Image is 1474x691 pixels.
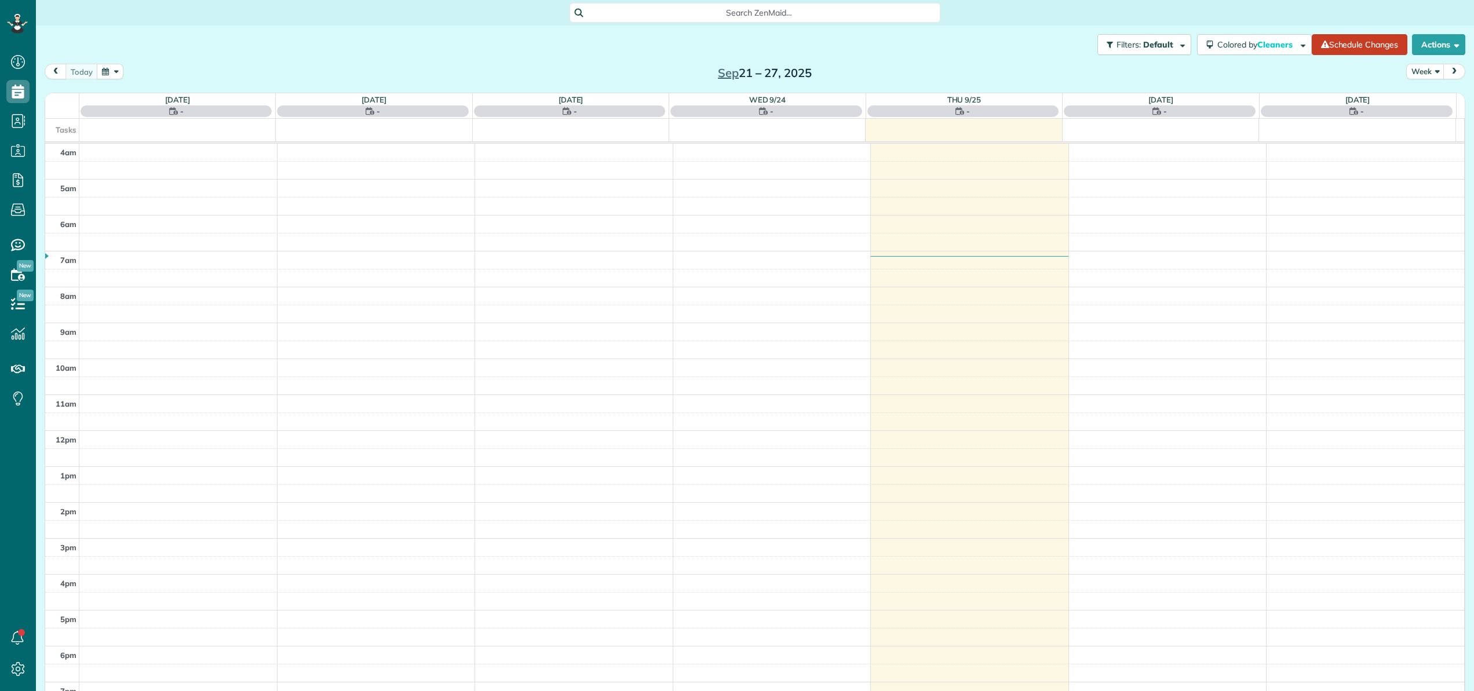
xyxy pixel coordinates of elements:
[60,471,76,480] span: 1pm
[770,105,774,117] span: -
[56,399,76,408] span: 11am
[1097,34,1191,55] button: Filters: Default
[17,290,34,301] span: New
[749,95,786,104] a: Wed 9/24
[60,220,76,229] span: 6am
[559,95,583,104] a: [DATE]
[60,579,76,588] span: 4pm
[1412,34,1465,55] button: Actions
[1148,95,1173,104] a: [DATE]
[60,507,76,516] span: 2pm
[1217,39,1297,50] span: Colored by
[718,65,739,80] span: Sep
[1443,64,1465,79] button: next
[947,95,982,104] a: Thu 9/25
[1117,39,1141,50] span: Filters:
[65,64,98,79] button: today
[1092,34,1191,55] a: Filters: Default
[56,125,76,134] span: Tasks
[1345,95,1370,104] a: [DATE]
[56,363,76,372] span: 10am
[362,95,386,104] a: [DATE]
[1360,105,1364,117] span: -
[1163,105,1167,117] span: -
[692,67,837,79] h2: 21 – 27, 2025
[1312,34,1407,55] a: Schedule Changes
[1257,39,1294,50] span: Cleaners
[377,105,380,117] span: -
[60,615,76,624] span: 5pm
[60,543,76,552] span: 3pm
[1197,34,1312,55] button: Colored byCleaners
[60,291,76,301] span: 8am
[1406,64,1444,79] button: Week
[56,435,76,444] span: 12pm
[60,255,76,265] span: 7am
[60,327,76,337] span: 9am
[45,64,67,79] button: prev
[60,148,76,157] span: 4am
[60,184,76,193] span: 5am
[966,105,970,117] span: -
[574,105,577,117] span: -
[1143,39,1174,50] span: Default
[165,95,190,104] a: [DATE]
[17,260,34,272] span: New
[180,105,184,117] span: -
[60,650,76,660] span: 6pm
